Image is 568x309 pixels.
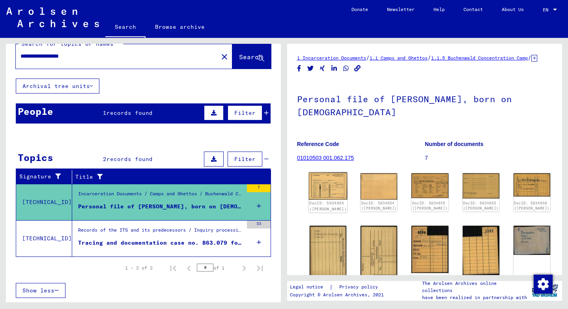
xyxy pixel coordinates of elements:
span: Filter [234,155,256,163]
a: Browse archive [146,17,214,36]
div: Signature [19,172,66,181]
a: Privacy policy [333,283,387,291]
button: Archival tree units [16,79,99,94]
img: 001.jpg [411,226,448,273]
button: First page [165,260,181,276]
mat-select-trigger: EN [543,7,548,13]
div: People [18,104,53,118]
button: Share on Xing [318,64,327,73]
p: have been realized in partnership with [422,294,528,301]
td: [TECHNICAL_ID] [16,184,72,220]
div: 1 – 2 of 2 [125,264,153,272]
div: Records of the ITS and its predecessors / Inquiry processing / ITS case files as of 1947 / Reposi... [78,227,243,238]
b: Number of documents [425,141,484,147]
img: 002.jpg [361,173,397,200]
img: 001.jpg [514,173,550,197]
div: Signature [19,170,74,183]
div: Incarceration Documents / Camps and Ghettos / Buchenwald Concentration Camp / Individual Document... [78,190,243,201]
h1: Personal file of [PERSON_NAME], born on [DEMOGRAPHIC_DATA] [297,81,552,129]
img: 002.jpg [463,173,499,199]
div: 33 [247,221,271,228]
div: of 1 [197,264,236,272]
button: Share on Facebook [295,64,303,73]
mat-icon: close [220,52,229,62]
a: 1.1 Camps and Ghettos [370,55,428,61]
button: Last page [252,260,268,276]
a: Search [105,17,146,38]
span: Show less [22,287,54,294]
td: [TECHNICAL_ID] [16,220,72,257]
span: / [366,54,370,61]
a: DocID: 5634655 ([PERSON_NAME]) [463,201,499,211]
button: Filter [228,105,262,120]
span: Filter [234,109,256,116]
img: yv_logo.png [530,281,560,300]
a: DocID: 5634656 ([PERSON_NAME]) [514,201,549,211]
span: / [428,54,431,61]
img: Arolsen_neg.svg [6,7,99,27]
a: 1 Incarceration Documents [297,55,366,61]
span: records found [106,109,153,116]
img: Zustimmung ändern [534,275,553,294]
img: 002.jpg [361,226,397,277]
div: Personal file of [PERSON_NAME], born on [DEMOGRAPHIC_DATA] [78,202,243,211]
button: Next page [236,260,252,276]
button: Previous page [181,260,197,276]
a: 1.1.5 Buchenwald Concentration Camp [431,55,528,61]
button: Clear [217,49,232,64]
button: Share on Twitter [306,64,315,73]
img: 001.jpg [310,226,346,277]
div: Tracing and documentation case no. 863.079 for [PERSON_NAME] born [DEMOGRAPHIC_DATA] [78,239,243,247]
mat-label: Search for topics or names [21,40,114,47]
a: 01010503 001.062.175 [297,155,354,161]
span: Search [239,53,263,61]
div: Title [75,170,263,183]
div: Title [75,173,255,181]
b: Reference Code [297,141,339,147]
img: 001.jpg [411,173,448,198]
button: Search [232,44,271,69]
a: DocID: 5634654 ([PERSON_NAME]) [309,201,347,212]
a: Legal notice [290,283,329,291]
a: DocID: 5634655 ([PERSON_NAME]) [412,201,448,211]
p: The Arolsen Archives online collections [422,280,528,294]
button: Show less [16,283,65,298]
button: Share on WhatsApp [342,64,350,73]
button: Share on LinkedIn [330,64,338,73]
img: 001.jpg [309,172,348,200]
button: Copy link [353,64,362,73]
span: 1 [103,109,106,116]
img: 002.jpg [463,226,499,275]
span: / [528,54,531,61]
p: 7 [425,154,552,162]
div: | [290,283,387,291]
button: Filter [228,152,262,167]
p: Copyright © Arolsen Archives, 2021 [290,291,387,298]
img: 001.jpg [514,226,550,255]
a: DocID: 5634654 ([PERSON_NAME]) [361,201,397,211]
